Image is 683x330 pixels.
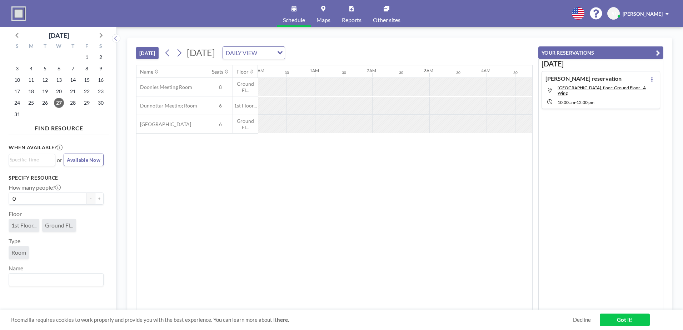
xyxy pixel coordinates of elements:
[26,64,36,74] span: Monday, August 4, 2025
[558,100,575,105] span: 10:00 AM
[24,42,38,51] div: M
[86,192,95,205] button: -
[456,70,460,75] div: 30
[612,10,616,17] span: SI
[208,102,233,109] span: 6
[277,316,289,323] a: here.
[66,42,80,51] div: T
[9,184,61,191] label: How many people?
[82,75,92,85] span: Friday, August 15, 2025
[253,68,264,73] div: 12AM
[481,68,490,73] div: 4AM
[367,68,376,73] div: 2AM
[11,316,573,323] span: Roomzilla requires cookies to work properly and provide you with the best experience. You can lea...
[233,81,258,93] span: Ground Fl...
[11,222,36,229] span: 1st Floor...
[342,70,346,75] div: 30
[96,64,106,74] span: Saturday, August 9, 2025
[67,157,100,163] span: Available Now
[136,47,159,59] button: [DATE]
[310,68,319,73] div: 1AM
[40,86,50,96] span: Tuesday, August 19, 2025
[12,98,22,108] span: Sunday, August 24, 2025
[40,75,50,85] span: Tuesday, August 12, 2025
[342,17,362,23] span: Reports
[12,64,22,74] span: Sunday, August 3, 2025
[558,85,646,96] span: Loirston Meeting Room, floor: Ground Floor - A Wing
[96,86,106,96] span: Saturday, August 23, 2025
[57,156,62,164] span: or
[9,154,55,165] div: Search for option
[259,48,273,57] input: Search for option
[96,52,106,62] span: Saturday, August 2, 2025
[12,109,22,119] span: Sunday, August 31, 2025
[9,237,20,245] label: Type
[545,75,622,82] h4: [PERSON_NAME] reservation
[26,86,36,96] span: Monday, August 18, 2025
[136,102,197,109] span: Dunnottar Meeting Room
[373,17,400,23] span: Other sites
[233,102,258,109] span: 1st Floor...
[68,75,78,85] span: Thursday, August 14, 2025
[49,30,69,40] div: [DATE]
[45,222,73,229] span: Ground Fl...
[11,6,26,21] img: organization-logo
[64,154,104,166] button: Available Now
[224,48,259,57] span: DAILY VIEW
[283,17,305,23] span: Schedule
[68,64,78,74] span: Thursday, August 7, 2025
[9,210,22,217] label: Floor
[52,42,66,51] div: W
[96,98,106,108] span: Saturday, August 30, 2025
[236,69,249,75] div: Floor
[542,59,660,68] h3: [DATE]
[136,84,192,90] span: Doonies Meeting Room
[9,175,104,181] h3: Specify resource
[96,75,106,85] span: Saturday, August 16, 2025
[54,86,64,96] span: Wednesday, August 20, 2025
[223,47,285,59] div: Search for option
[285,70,289,75] div: 30
[577,100,594,105] span: 12:00 PM
[316,17,330,23] span: Maps
[208,121,233,127] span: 6
[38,42,52,51] div: T
[68,98,78,108] span: Thursday, August 28, 2025
[233,118,258,130] span: Ground Fl...
[12,75,22,85] span: Sunday, August 10, 2025
[9,265,23,272] label: Name
[623,11,663,17] span: [PERSON_NAME]
[573,316,591,323] a: Decline
[80,42,94,51] div: F
[575,100,577,105] span: -
[82,86,92,96] span: Friday, August 22, 2025
[54,75,64,85] span: Wednesday, August 13, 2025
[12,86,22,96] span: Sunday, August 17, 2025
[208,84,233,90] span: 8
[10,42,24,51] div: S
[26,75,36,85] span: Monday, August 11, 2025
[40,64,50,74] span: Tuesday, August 5, 2025
[54,64,64,74] span: Wednesday, August 6, 2025
[10,156,51,164] input: Search for option
[26,98,36,108] span: Monday, August 25, 2025
[513,70,518,75] div: 30
[82,52,92,62] span: Friday, August 1, 2025
[399,70,403,75] div: 30
[54,98,64,108] span: Wednesday, August 27, 2025
[600,314,650,326] a: Got it!
[82,64,92,74] span: Friday, August 8, 2025
[82,98,92,108] span: Friday, August 29, 2025
[9,122,109,132] h4: FIND RESOURCE
[10,275,99,284] input: Search for option
[9,274,103,286] div: Search for option
[136,121,191,127] span: [GEOGRAPHIC_DATA]
[68,86,78,96] span: Thursday, August 21, 2025
[212,69,223,75] div: Seats
[187,47,215,58] span: [DATE]
[94,42,108,51] div: S
[11,249,26,256] span: Room
[40,98,50,108] span: Tuesday, August 26, 2025
[424,68,433,73] div: 3AM
[95,192,104,205] button: +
